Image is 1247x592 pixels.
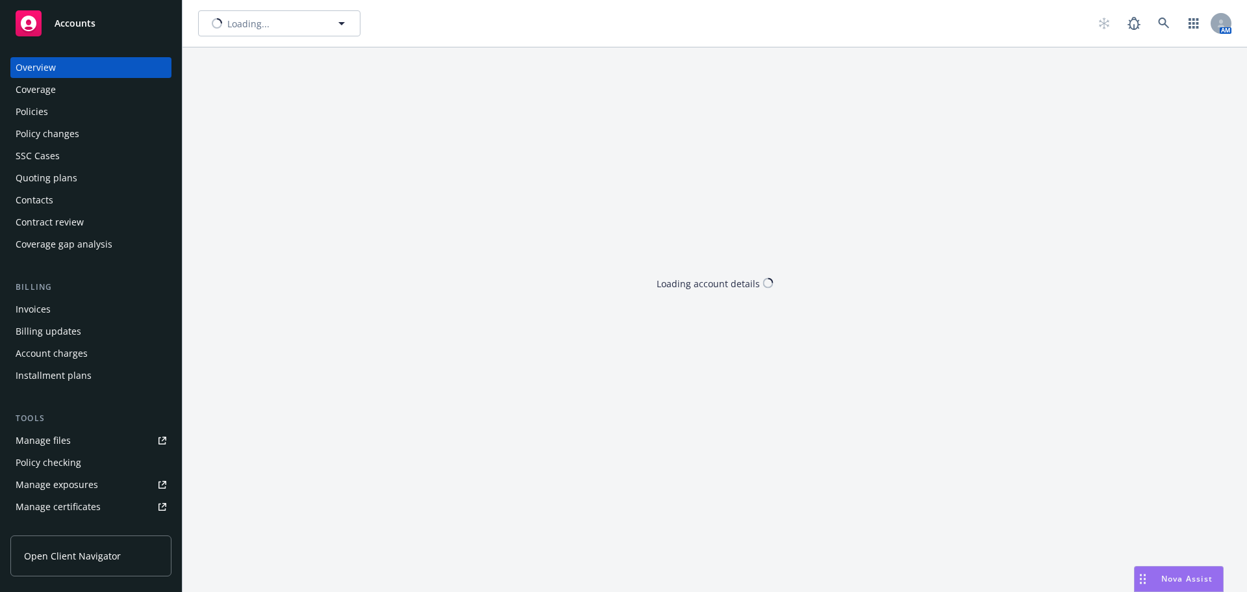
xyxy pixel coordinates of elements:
[16,79,56,100] div: Coverage
[10,79,171,100] a: Coverage
[10,281,171,294] div: Billing
[16,474,98,495] div: Manage exposures
[16,343,88,364] div: Account charges
[55,18,95,29] span: Accounts
[24,549,121,563] span: Open Client Navigator
[1091,10,1117,36] a: Start snowing
[10,519,171,539] a: Manage claims
[1161,573,1213,584] span: Nova Assist
[10,212,171,233] a: Contract review
[657,276,760,290] div: Loading account details
[16,496,101,517] div: Manage certificates
[10,452,171,473] a: Policy checking
[10,146,171,166] a: SSC Cases
[16,519,81,539] div: Manage claims
[16,299,51,320] div: Invoices
[16,234,112,255] div: Coverage gap analysis
[16,123,79,144] div: Policy changes
[10,5,171,42] a: Accounts
[10,430,171,451] a: Manage files
[1135,567,1151,591] div: Drag to move
[16,146,60,166] div: SSC Cases
[10,299,171,320] a: Invoices
[1181,10,1207,36] a: Switch app
[16,168,77,188] div: Quoting plans
[10,190,171,211] a: Contacts
[10,412,171,425] div: Tools
[16,452,81,473] div: Policy checking
[10,496,171,517] a: Manage certificates
[10,123,171,144] a: Policy changes
[16,57,56,78] div: Overview
[10,343,171,364] a: Account charges
[16,365,92,386] div: Installment plans
[10,365,171,386] a: Installment plans
[1151,10,1177,36] a: Search
[1134,566,1224,592] button: Nova Assist
[10,101,171,122] a: Policies
[227,17,270,31] span: Loading...
[16,212,84,233] div: Contract review
[198,10,360,36] button: Loading...
[1121,10,1147,36] a: Report a Bug
[16,101,48,122] div: Policies
[16,190,53,211] div: Contacts
[10,57,171,78] a: Overview
[10,321,171,342] a: Billing updates
[16,321,81,342] div: Billing updates
[10,474,171,495] a: Manage exposures
[16,430,71,451] div: Manage files
[10,234,171,255] a: Coverage gap analysis
[10,168,171,188] a: Quoting plans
